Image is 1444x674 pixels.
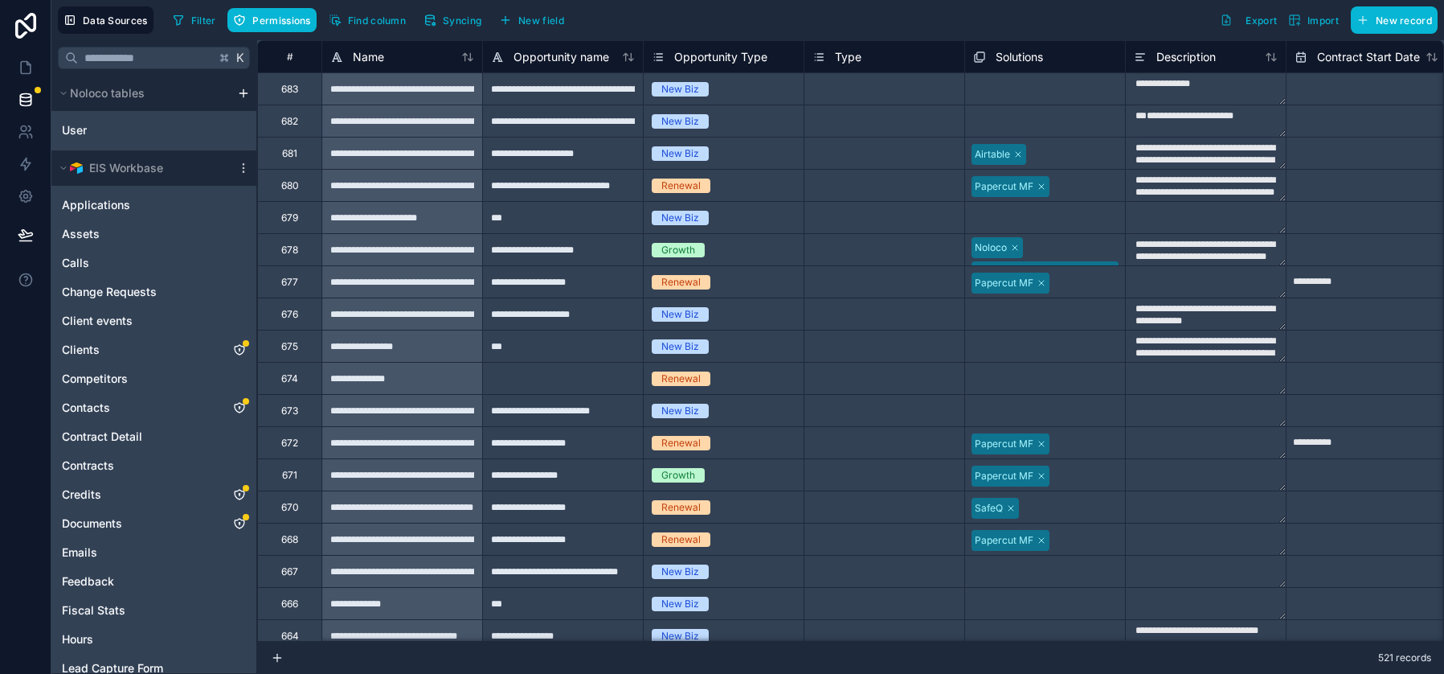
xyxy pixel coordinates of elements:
[661,468,695,483] div: Growth
[1378,651,1431,664] span: 521 records
[1351,6,1438,34] button: New record
[418,8,487,32] button: Syncing
[227,8,322,32] a: Permissions
[227,8,316,32] button: Permissions
[674,49,767,65] span: Opportunity Type
[661,372,701,386] div: Renewal
[270,51,309,63] div: #
[1317,49,1420,65] span: Contract Start Date
[418,8,493,32] a: Syncing
[493,8,570,32] button: New field
[83,14,148,27] span: Data Sources
[281,533,298,546] div: 668
[661,275,701,290] div: Renewal
[281,276,298,289] div: 677
[661,436,701,450] div: Renewal
[281,372,298,385] div: 674
[975,240,1007,255] div: Noloco
[975,469,1033,483] div: Papercut MF
[661,179,701,193] div: Renewal
[1246,14,1277,27] span: Export
[975,437,1033,451] div: Papercut MF
[513,49,609,65] span: Opportunity name
[835,49,861,65] span: Type
[975,533,1033,548] div: Papercut MF
[58,6,153,34] button: Data Sources
[348,14,406,27] span: Find column
[166,8,222,32] button: Filter
[281,179,299,192] div: 680
[281,565,298,578] div: 667
[661,532,701,547] div: Renewal
[661,243,695,257] div: Growth
[281,115,298,128] div: 682
[191,14,216,27] span: Filter
[353,49,384,65] span: Name
[235,52,246,64] span: K
[975,179,1033,194] div: Papercut MF
[252,14,310,27] span: Permissions
[281,83,298,96] div: 683
[661,211,699,225] div: New Biz
[661,629,699,643] div: New Biz
[975,276,1033,290] div: Papercut MF
[661,597,699,611] div: New Biz
[1282,6,1344,34] button: Import
[661,146,699,161] div: New Biz
[975,147,1010,162] div: Airtable
[661,114,699,129] div: New Biz
[1156,49,1216,65] span: Description
[281,630,299,643] div: 664
[281,598,298,610] div: 666
[1344,6,1438,34] a: New record
[661,565,699,579] div: New Biz
[281,405,298,417] div: 673
[996,49,1043,65] span: Solutions
[443,14,481,27] span: Syncing
[281,340,298,353] div: 675
[281,308,298,321] div: 676
[281,212,298,224] div: 679
[661,500,701,515] div: Renewal
[281,244,298,257] div: 678
[323,8,411,32] button: Find column
[281,501,299,514] div: 670
[661,82,699,97] div: New Biz
[281,437,298,450] div: 672
[661,307,699,322] div: New Biz
[282,147,297,160] div: 681
[282,469,297,482] div: 671
[1307,14,1339,27] span: Import
[518,14,564,27] span: New field
[661,404,699,418] div: New Biz
[1376,14,1432,27] span: New record
[1214,6,1282,34] button: Export
[975,501,1003,516] div: SafeQ
[661,339,699,354] div: New Biz
[975,265,1123,279] div: Ethos Cloud - Bespoke Workflow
